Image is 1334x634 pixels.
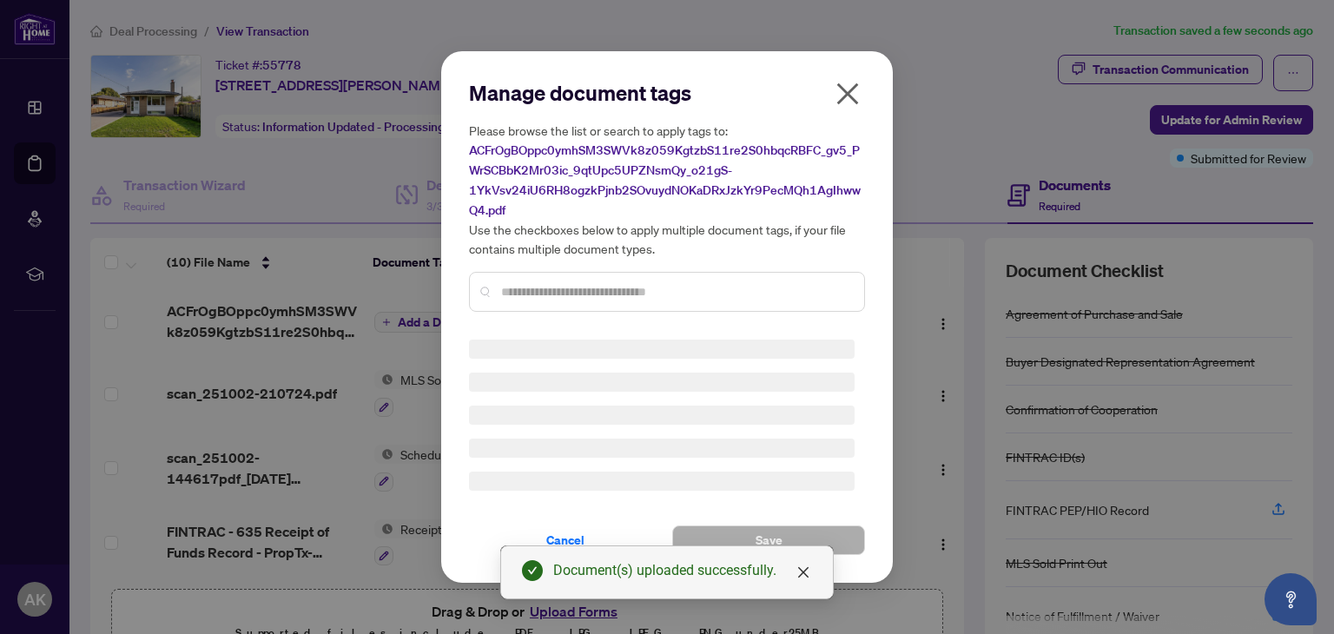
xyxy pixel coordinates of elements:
[469,142,861,218] span: ACFrOgBOppc0ymhSM3SWVk8z059KgtzbS11re2S0hbqcRBFC_gv5_PWrSCBbK2Mr03ic_9qtUpc5UPZNsmQy_o21gS-1YkVsv...
[834,80,862,108] span: close
[553,560,812,581] div: Document(s) uploaded successfully.
[796,565,810,579] span: close
[672,525,865,555] button: Save
[546,526,584,554] span: Cancel
[469,121,865,258] h5: Please browse the list or search to apply tags to: Use the checkboxes below to apply multiple doc...
[522,560,543,581] span: check-circle
[794,563,813,582] a: Close
[1265,573,1317,625] button: Open asap
[469,525,662,555] button: Cancel
[469,79,865,107] h2: Manage document tags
